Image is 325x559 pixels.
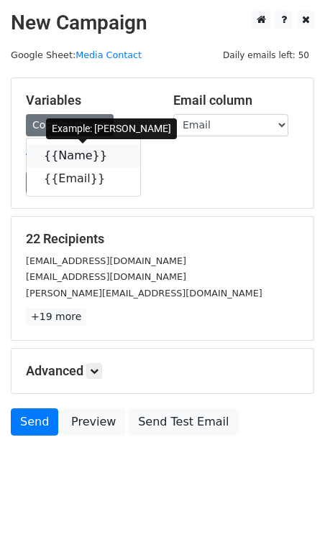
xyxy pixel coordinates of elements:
div: Example: [PERSON_NAME] [46,118,177,139]
a: Daily emails left: 50 [218,50,314,60]
a: +19 more [26,308,86,326]
span: Daily emails left: 50 [218,47,314,63]
a: Send Test Email [129,408,238,436]
iframe: Chat Widget [253,490,325,559]
h2: New Campaign [11,11,314,35]
h5: Email column [173,93,299,108]
small: Google Sheet: [11,50,142,60]
small: [EMAIL_ADDRESS][DOMAIN_NAME] [26,271,186,282]
a: Preview [62,408,125,436]
small: [PERSON_NAME][EMAIL_ADDRESS][DOMAIN_NAME] [26,288,262,299]
small: [EMAIL_ADDRESS][DOMAIN_NAME] [26,255,186,266]
a: {{Email}} [27,167,140,190]
a: Copy/paste... [26,114,114,136]
a: Media Contact [75,50,142,60]
h5: Variables [26,93,152,108]
h5: Advanced [26,363,299,379]
a: {{Name}} [27,144,140,167]
a: Send [11,408,58,436]
h5: 22 Recipients [26,231,299,247]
